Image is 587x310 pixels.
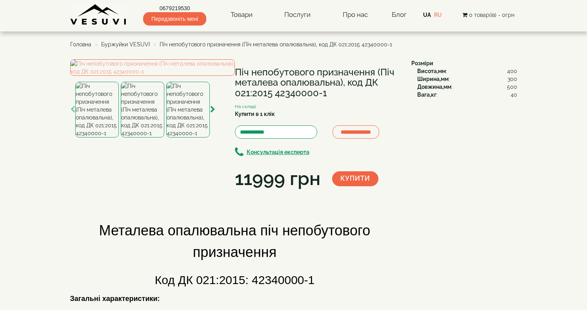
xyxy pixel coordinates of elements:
[392,11,407,18] a: Блог
[143,4,206,12] a: 0679219530
[460,11,517,19] button: 0 товар(ів) - 0грн
[417,75,517,83] div: :
[276,6,318,24] a: Послуги
[507,67,517,75] span: 400
[332,171,378,186] button: Купити
[423,12,431,18] a: UA
[417,84,451,90] b: Довжина,мм
[511,91,517,99] span: 40
[235,165,320,192] div: 11999 грн
[507,75,517,83] span: 300
[99,222,371,260] span: Металева опалювальна піч непобутового призначення
[417,67,517,75] div: :
[166,82,210,138] img: Піч непобутового призначення (Піч металева опалювальна), код ДК 021:2015 42340000-1
[223,6,260,24] a: Товари
[417,92,436,98] b: Вага,кг
[335,6,376,24] a: Про нас
[101,41,150,48] a: Буржуйки VESUVI
[155,273,314,286] span: Код ДК 021:2015: 42340000-1
[70,4,127,26] img: content
[70,59,235,76] img: Піч непобутового призначення (Піч металева опалювальна), код ДК 021:2015 42340000-1
[411,60,433,66] b: Розміри
[75,82,119,138] img: Піч непобутового призначення (Піч металева опалювальна), код ДК 021:2015 42340000-1
[143,12,206,26] span: Передзвоніть мені
[417,68,446,74] b: Висота,мм
[507,83,517,91] span: 500
[417,91,517,99] div: :
[434,12,442,18] a: RU
[417,83,517,91] div: :
[235,104,256,109] small: На складі
[247,149,309,155] b: Консультація експерта
[235,110,275,118] label: Купити в 1 клік
[417,76,449,82] b: Ширина,мм
[469,12,514,18] span: 0 товар(ів) - 0грн
[70,295,160,303] span: Загальні характеристики:
[70,41,91,48] a: Головна
[235,67,400,98] h1: Піч непобутового призначення (Піч металева опалювальна), код ДК 021:2015 42340000-1
[160,41,392,48] span: Піч непобутового призначення (Піч металева опалювальна), код ДК 021:2015 42340000-1
[121,82,164,138] img: Піч непобутового призначення (Піч металева опалювальна), код ДК 021:2015 42340000-1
